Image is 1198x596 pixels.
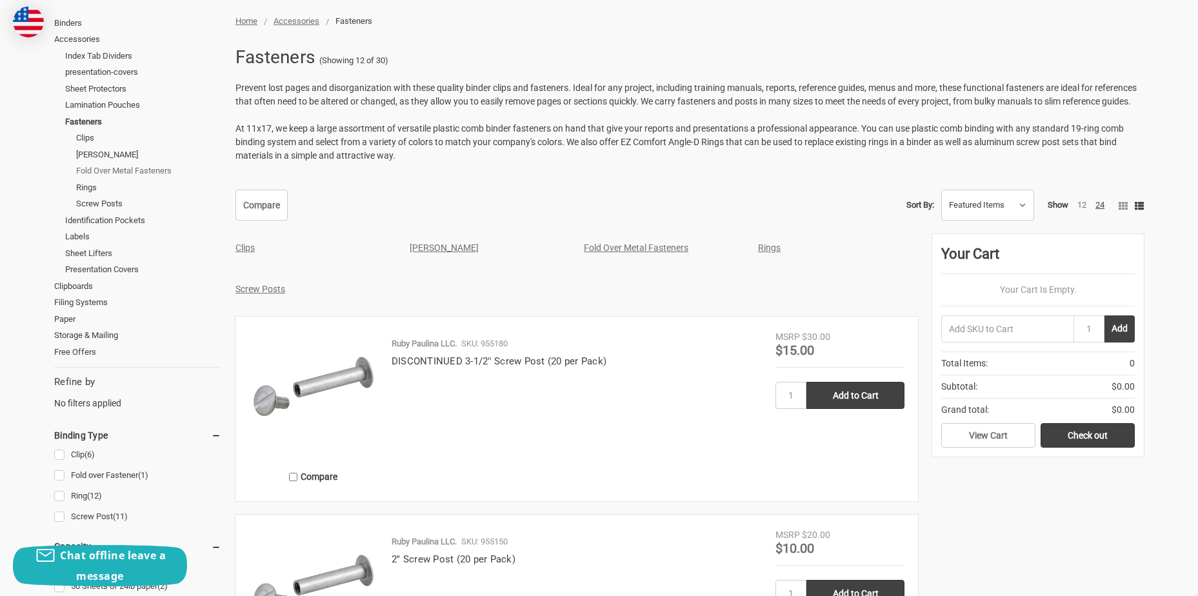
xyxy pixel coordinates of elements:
a: Rings [76,179,221,196]
a: Paper [54,311,221,328]
span: $0.00 [1112,403,1135,417]
div: No filters applied [54,375,221,410]
input: Compare [289,473,297,481]
a: 12 [1077,200,1086,210]
a: Fold Over Metal Fasteners [584,243,688,253]
span: Prevent lost pages and disorganization with these quality binder clips and fasteners. Ideal for a... [235,83,1137,106]
span: Total Items: [941,357,988,370]
div: MSRP [775,330,800,344]
a: [PERSON_NAME] [76,146,221,163]
span: Grand total: [941,403,989,417]
span: (Showing 12 of 30) [319,54,388,67]
a: Fasteners [65,114,221,130]
a: Screw Post [54,508,221,526]
div: MSRP [775,528,800,542]
a: Rings [758,243,781,253]
span: (1) [138,470,148,480]
a: Accessories [274,16,319,26]
a: Screw Posts [235,284,285,294]
a: DISCONTINUED 3-1/2'' Screw Post (20 per Pack) [392,355,606,367]
a: Storage & Mailing [54,327,221,344]
a: Sheet Lifters [65,245,221,262]
h5: Capacity [54,539,221,554]
a: 2'' Screw Post (20 per Pack) [392,553,515,565]
span: Chat offline leave a message [60,548,166,583]
span: $15.00 [775,343,814,358]
a: Compare [235,190,288,221]
p: Ruby Paulina LLC. [392,535,457,548]
a: Clips [76,130,221,146]
p: SKU: 955150 [461,535,508,548]
a: Fold Over Metal Fasteners [76,163,221,179]
span: (11) [113,512,128,521]
a: presentation-covers [65,64,221,81]
label: Compare [249,466,378,488]
span: Show [1048,200,1068,210]
a: Identification Pockets [65,212,221,229]
a: 50 Sheets of 24lb paper [54,578,221,595]
a: Screw Posts [76,195,221,212]
span: (12) [87,491,102,501]
p: Ruby Paulina LLC. [392,337,457,350]
div: Your Cart [941,243,1135,274]
a: Clips [235,243,255,253]
a: 24 [1095,200,1104,210]
a: Fold over Fastener [54,467,221,484]
span: $0.00 [1112,380,1135,393]
a: Home [235,16,257,26]
input: Add to Cart [806,382,904,409]
h1: Fasteners [235,41,315,74]
span: $20.00 [802,530,830,540]
a: Clipboards [54,278,221,295]
label: Sort By: [906,195,934,215]
span: At 11x17, we keep a large assortment of versatile plastic comb binder fasteners on hand that give... [235,123,1124,161]
img: duty and tax information for United States [13,6,44,37]
a: Sheet Protectors [65,81,221,97]
span: Subtotal: [941,380,977,393]
a: Ring [54,488,221,505]
span: Fasteners [335,16,372,26]
a: Lamination Pouches [65,97,221,114]
span: 0 [1130,357,1135,370]
input: Add SKU to Cart [941,315,1073,343]
a: View Cart [941,423,1035,448]
button: Chat offline leave a message [13,545,187,586]
p: Your Cart Is Empty. [941,283,1135,297]
a: Filing Systems [54,294,221,311]
h5: Binding Type [54,428,221,443]
a: Index Tab Dividers [65,48,221,65]
a: Accessories [54,31,221,48]
button: Add [1104,315,1135,343]
a: Clip [54,446,221,464]
a: Binders [54,15,221,32]
img: 3-1/2'' Screw Post (20 per Pack) [249,330,378,459]
h5: Refine by [54,375,221,390]
p: SKU: 955180 [461,337,508,350]
a: Check out [1041,423,1135,448]
a: Labels [65,228,221,245]
span: (6) [85,450,95,459]
span: $10.00 [775,541,814,556]
a: [PERSON_NAME] [410,243,479,253]
span: $30.00 [802,332,830,342]
a: Presentation Covers [65,261,221,278]
a: Free Offers [54,344,221,361]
